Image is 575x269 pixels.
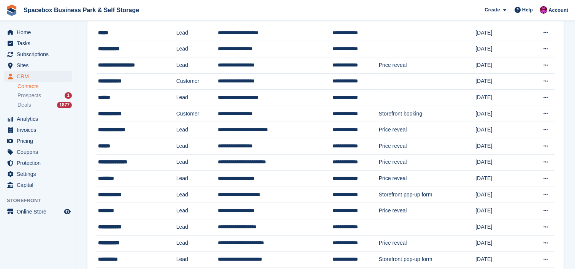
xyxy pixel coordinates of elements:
span: Invoices [17,125,62,135]
td: Lead [176,122,218,138]
td: Price reveal [379,154,475,171]
td: [DATE] [475,171,526,187]
td: Price reveal [379,57,475,74]
td: [DATE] [475,73,526,90]
a: menu [4,38,72,49]
td: Customer [176,106,218,122]
div: 1 [65,92,72,99]
td: Lead [176,41,218,57]
td: [DATE] [475,122,526,138]
span: Sites [17,60,62,71]
td: [DATE] [475,57,526,74]
td: [DATE] [475,219,526,236]
a: Spacebox Business Park & Self Storage [21,4,142,16]
td: Lead [176,203,218,219]
a: menu [4,60,72,71]
td: [DATE] [475,25,526,41]
td: Storefront pop-up form [379,187,475,203]
td: [DATE] [475,252,526,268]
span: Help [522,6,533,14]
a: menu [4,147,72,157]
a: menu [4,49,72,60]
td: Lead [176,25,218,41]
span: Protection [17,158,62,168]
td: Lead [176,90,218,106]
td: Storefront booking [379,106,475,122]
div: 1877 [57,102,72,108]
span: Prospects [17,92,41,99]
td: Lead [176,219,218,236]
td: Lead [176,154,218,171]
span: Storefront [7,197,76,204]
td: Price reveal [379,122,475,138]
td: [DATE] [475,154,526,171]
td: Lead [176,138,218,155]
a: menu [4,206,72,217]
a: menu [4,114,72,124]
a: Deals 1877 [17,101,72,109]
span: Online Store [17,206,62,217]
img: Shitika Balanath [540,6,547,14]
span: Settings [17,169,62,179]
img: stora-icon-8386f47178a22dfd0bd8f6a31ec36ba5ce8667c1dd55bd0f319d3a0aa187defe.svg [6,5,17,16]
td: Lead [176,252,218,268]
span: Pricing [17,136,62,146]
td: Price reveal [379,235,475,252]
td: Price reveal [379,203,475,219]
td: [DATE] [475,203,526,219]
span: Analytics [17,114,62,124]
span: Deals [17,101,31,109]
a: menu [4,27,72,38]
td: [DATE] [475,187,526,203]
td: Price reveal [379,138,475,155]
span: CRM [17,71,62,82]
td: Lead [176,57,218,74]
td: [DATE] [475,235,526,252]
span: Capital [17,180,62,190]
a: menu [4,158,72,168]
a: Contacts [17,83,72,90]
span: Coupons [17,147,62,157]
a: menu [4,71,72,82]
a: menu [4,169,72,179]
td: Customer [176,73,218,90]
span: Account [548,6,568,14]
td: Storefront pop-up form [379,252,475,268]
td: [DATE] [475,41,526,57]
td: Lead [176,187,218,203]
td: [DATE] [475,90,526,106]
span: Subscriptions [17,49,62,60]
a: menu [4,136,72,146]
td: [DATE] [475,106,526,122]
span: Create [485,6,500,14]
td: Price reveal [379,171,475,187]
td: Lead [176,171,218,187]
span: Home [17,27,62,38]
a: Prospects 1 [17,92,72,100]
td: Lead [176,235,218,252]
td: [DATE] [475,138,526,155]
a: Preview store [63,207,72,216]
a: menu [4,125,72,135]
span: Tasks [17,38,62,49]
a: menu [4,180,72,190]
